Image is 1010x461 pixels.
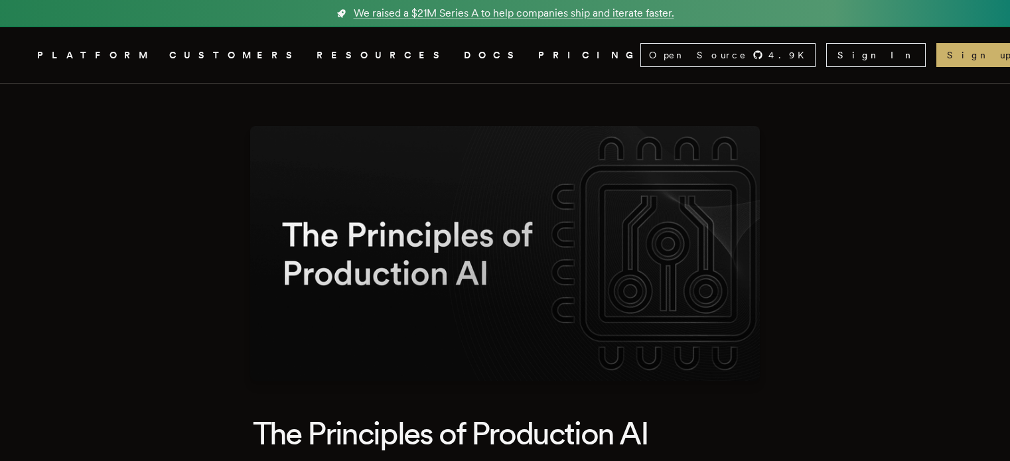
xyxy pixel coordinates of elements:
span: We raised a $21M Series A to help companies ship and iterate faster. [354,5,674,21]
img: Featured image for The Principles of Production AI blog post [250,126,760,381]
a: DOCS [464,47,522,64]
span: 4.9 K [768,48,812,62]
h1: The Principles of Production AI [253,413,757,454]
a: CUSTOMERS [169,47,301,64]
a: Sign In [826,43,926,67]
a: PRICING [538,47,640,64]
span: Open Source [649,48,747,62]
button: RESOURCES [317,47,448,64]
button: PLATFORM [37,47,153,64]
